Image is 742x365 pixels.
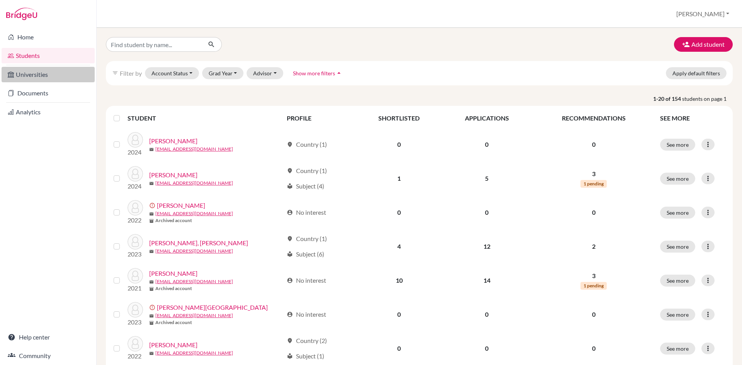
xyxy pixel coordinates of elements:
[155,278,233,285] a: [EMAIL_ADDRESS][DOMAIN_NAME]
[149,170,197,180] a: [PERSON_NAME]
[120,70,142,77] span: Filter by
[149,202,157,209] span: error_outline
[149,304,157,311] span: error_outline
[149,181,154,186] span: mail
[660,343,695,355] button: See more
[287,311,293,317] span: account_circle
[155,312,233,319] a: [EMAIL_ADDRESS][DOMAIN_NAME]
[660,207,695,219] button: See more
[128,132,143,148] img: Aguirre, Natalie
[655,109,730,127] th: SEE MORE
[287,276,326,285] div: No interest
[682,95,733,103] span: students on page 1
[2,29,95,45] a: Home
[287,208,326,217] div: No interest
[442,195,532,229] td: 0
[442,127,532,161] td: 0
[287,141,293,148] span: location_on
[149,238,248,248] a: [PERSON_NAME], [PERSON_NAME]
[155,248,233,255] a: [EMAIL_ADDRESS][DOMAIN_NAME]
[155,319,192,326] b: Archived account
[247,67,283,79] button: Advisor
[580,180,607,188] span: 1 pending
[282,109,356,127] th: PROFILE
[149,249,154,254] span: mail
[202,67,244,79] button: Grad Year
[128,317,143,327] p: 2023
[532,109,655,127] th: RECOMMENDATIONS
[128,250,143,259] p: 2023
[537,140,651,149] p: 0
[155,217,192,224] b: Archived account
[128,234,143,250] img: Alcivar, Maria Gianella
[442,263,532,297] td: 14
[537,271,651,280] p: 3
[128,284,143,293] p: 2021
[660,241,695,253] button: See more
[149,340,197,350] a: [PERSON_NAME]
[2,48,95,63] a: Students
[128,200,143,216] img: Alarcon, Gabriela
[128,336,143,351] img: Aly, Adam
[287,209,293,216] span: account_circle
[155,210,233,217] a: [EMAIL_ADDRESS][DOMAIN_NAME]
[287,234,327,243] div: Country (1)
[287,168,293,174] span: location_on
[356,297,442,331] td: 0
[149,212,154,216] span: mail
[660,173,695,185] button: See more
[2,67,95,82] a: Universities
[287,277,293,284] span: account_circle
[155,350,233,357] a: [EMAIL_ADDRESS][DOMAIN_NAME]
[287,351,324,361] div: Subject (1)
[666,67,727,79] button: Apply default filters
[2,85,95,101] a: Documents
[149,147,154,152] span: mail
[287,236,293,242] span: location_on
[293,70,335,76] span: Show more filters
[145,67,199,79] button: Account Status
[112,70,118,76] i: filter_list
[287,250,324,259] div: Subject (6)
[155,285,192,292] b: Archived account
[442,297,532,331] td: 0
[335,69,343,77] i: arrow_drop_up
[128,166,143,182] img: Aguirre, Nicolas
[287,251,293,257] span: local_library
[356,263,442,297] td: 10
[537,344,651,353] p: 0
[356,195,442,229] td: 0
[128,302,143,317] img: Alvarado, Derick
[149,136,197,146] a: [PERSON_NAME]
[660,309,695,321] button: See more
[442,229,532,263] td: 12
[356,161,442,195] td: 1
[356,229,442,263] td: 4
[442,109,532,127] th: APPLICATIONS
[356,127,442,161] td: 0
[128,351,143,361] p: 2022
[2,329,95,345] a: Help center
[580,282,607,290] span: 1 pending
[149,269,197,278] a: [PERSON_NAME]
[149,351,154,356] span: mail
[2,104,95,120] a: Analytics
[442,161,532,195] td: 5
[287,310,326,319] div: No interest
[537,169,651,178] p: 3
[674,37,733,52] button: Add student
[157,303,268,312] a: [PERSON_NAME][GEOGRAPHIC_DATA]
[287,166,327,175] div: Country (1)
[537,310,651,319] p: 0
[287,182,324,191] div: Subject (4)
[157,201,205,210] a: [PERSON_NAME]
[128,182,143,191] p: 2024
[653,95,682,103] strong: 1-20 of 154
[149,287,154,291] span: inventory_2
[6,8,37,20] img: Bridge-U
[155,180,233,187] a: [EMAIL_ADDRESS][DOMAIN_NAME]
[660,139,695,151] button: See more
[128,216,143,225] p: 2022
[287,353,293,359] span: local_library
[287,336,327,345] div: Country (2)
